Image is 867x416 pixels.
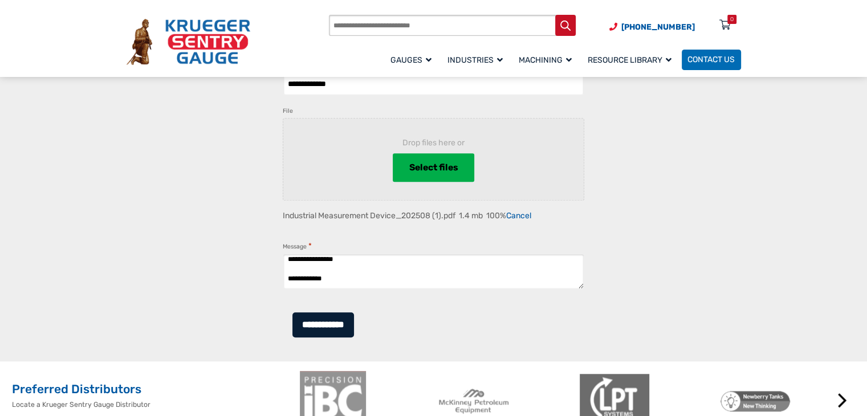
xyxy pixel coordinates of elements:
label: File [283,106,293,116]
span: Resource Library [588,55,671,65]
span: Contact Us [687,55,735,65]
span: Industries [447,55,503,65]
a: Cancel [506,211,531,221]
span: [PHONE_NUMBER] [621,22,695,32]
a: Gauges [385,48,442,71]
a: Industries [442,48,513,71]
span: 1.4 mb [455,211,486,221]
div: 0 [730,15,734,24]
label: Message [283,241,312,252]
span: Drop files here or [302,137,565,149]
span: Gauges [390,55,432,65]
a: Machining [513,48,582,71]
a: Resource Library [582,48,682,71]
img: Krueger Sentry Gauge [127,19,250,64]
span: 100% [486,211,506,221]
span: Industrial Measurement Device_202508 (1).pdf [283,211,455,221]
h2: Preferred Distributors [12,381,293,397]
button: Next [831,389,854,412]
a: Phone Number (920) 434-8860 [609,21,695,33]
button: select files, file [393,153,474,182]
a: Contact Us [682,50,741,70]
span: Machining [519,55,572,65]
p: Locate a Krueger Sentry Gauge Distributor [12,399,293,410]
